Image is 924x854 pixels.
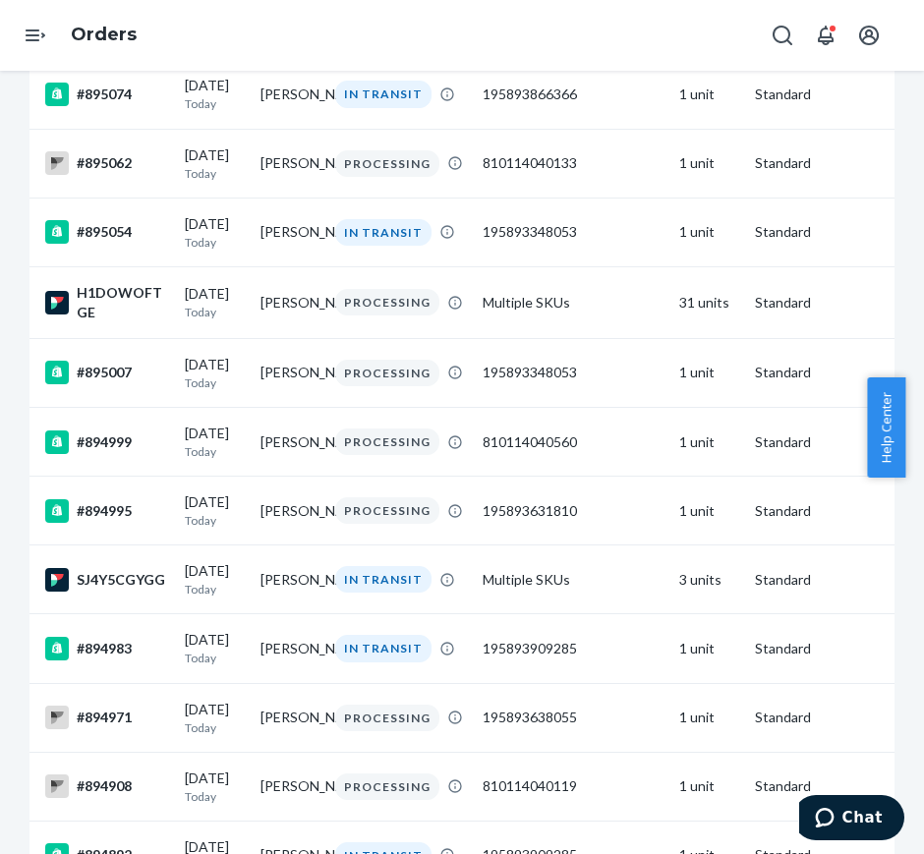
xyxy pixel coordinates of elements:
[253,408,328,477] td: [PERSON_NAME]
[483,153,664,173] div: 810114040133
[185,512,245,529] p: Today
[45,706,169,729] div: #894971
[185,95,245,112] p: Today
[185,769,245,805] div: [DATE]
[671,545,747,614] td: 3 units
[483,432,664,452] div: 810114040560
[799,795,904,844] iframe: Opens a widget where you can chat to one of our agents
[483,222,664,242] div: 195893348053
[335,81,432,107] div: IN TRANSIT
[335,219,432,246] div: IN TRANSIT
[185,581,245,598] p: Today
[475,266,671,338] td: Multiple SKUs
[755,708,887,727] p: Standard
[253,683,328,752] td: [PERSON_NAME]
[45,220,169,244] div: #895054
[185,214,245,251] div: [DATE]
[483,708,664,727] div: 195893638055
[335,566,432,593] div: IN TRANSIT
[185,492,245,529] div: [DATE]
[671,408,747,477] td: 1 unit
[253,338,328,407] td: [PERSON_NAME]
[867,377,905,478] button: Help Center
[185,355,245,391] div: [DATE]
[45,151,169,175] div: #895062
[335,497,439,524] div: PROCESSING
[671,266,747,338] td: 31 units
[755,222,887,242] p: Standard
[45,83,169,106] div: #895074
[755,501,887,521] p: Standard
[253,614,328,683] td: [PERSON_NAME]
[185,165,245,182] p: Today
[185,424,245,460] div: [DATE]
[253,60,328,129] td: [PERSON_NAME]
[55,7,152,64] ol: breadcrumbs
[755,153,887,173] p: Standard
[671,477,747,545] td: 1 unit
[671,60,747,129] td: 1 unit
[755,570,887,590] p: Standard
[755,776,887,796] p: Standard
[335,150,439,177] div: PROCESSING
[671,198,747,266] td: 1 unit
[185,443,245,460] p: Today
[755,85,887,104] p: Standard
[45,283,169,322] div: H1DOWOFTGE
[671,338,747,407] td: 1 unit
[253,545,328,614] td: [PERSON_NAME]
[45,499,169,523] div: #894995
[185,304,245,320] p: Today
[45,774,169,798] div: #894908
[335,635,432,661] div: IN TRANSIT
[71,24,137,45] a: Orders
[185,630,245,666] div: [DATE]
[755,363,887,382] p: Standard
[671,614,747,683] td: 1 unit
[475,545,671,614] td: Multiple SKUs
[253,266,328,338] td: [PERSON_NAME]
[483,639,664,658] div: 195893909285
[755,432,887,452] p: Standard
[335,360,439,386] div: PROCESSING
[483,363,664,382] div: 195893348053
[335,705,439,731] div: PROCESSING
[185,788,245,805] p: Today
[483,85,664,104] div: 195893866366
[185,145,245,182] div: [DATE]
[849,16,889,55] button: Open account menu
[185,719,245,736] p: Today
[671,752,747,821] td: 1 unit
[253,477,328,545] td: [PERSON_NAME]
[755,639,887,658] p: Standard
[185,650,245,666] p: Today
[185,700,245,736] div: [DATE]
[483,776,664,796] div: 810114040119
[45,637,169,660] div: #894983
[45,430,169,454] div: #894999
[253,752,328,821] td: [PERSON_NAME]
[335,773,439,800] div: PROCESSING
[45,568,169,592] div: SJ4Y5CGYGG
[253,129,328,198] td: [PERSON_NAME]
[335,428,439,455] div: PROCESSING
[806,16,845,55] button: Open notifications
[185,284,245,320] div: [DATE]
[253,198,328,266] td: [PERSON_NAME]
[671,129,747,198] td: 1 unit
[483,501,664,521] div: 195893631810
[335,289,439,315] div: PROCESSING
[185,374,245,391] p: Today
[671,683,747,752] td: 1 unit
[45,361,169,384] div: #895007
[16,16,55,55] button: Open Navigation
[185,561,245,598] div: [DATE]
[185,76,245,112] div: [DATE]
[755,293,887,313] p: Standard
[763,16,802,55] button: Open Search Box
[185,234,245,251] p: Today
